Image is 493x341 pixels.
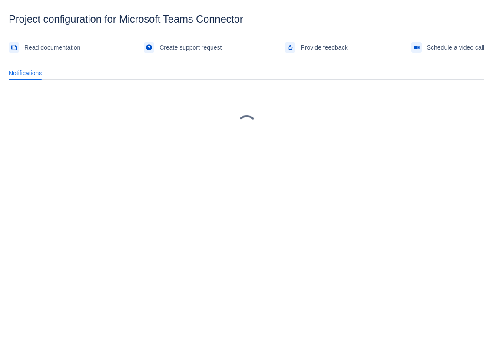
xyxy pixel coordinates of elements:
[159,40,222,54] span: Create support request
[24,40,80,54] span: Read documentation
[287,44,294,51] span: feedback
[411,40,484,54] a: Schedule a video call
[301,40,347,54] span: Provide feedback
[9,13,484,25] div: Project configuration for Microsoft Teams Connector
[10,44,17,51] span: documentation
[285,40,347,54] a: Provide feedback
[9,69,42,77] span: Notifications
[144,40,222,54] a: Create support request
[146,44,152,51] span: support
[427,40,484,54] span: Schedule a video call
[413,44,420,51] span: videoCall
[9,40,80,54] a: Read documentation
